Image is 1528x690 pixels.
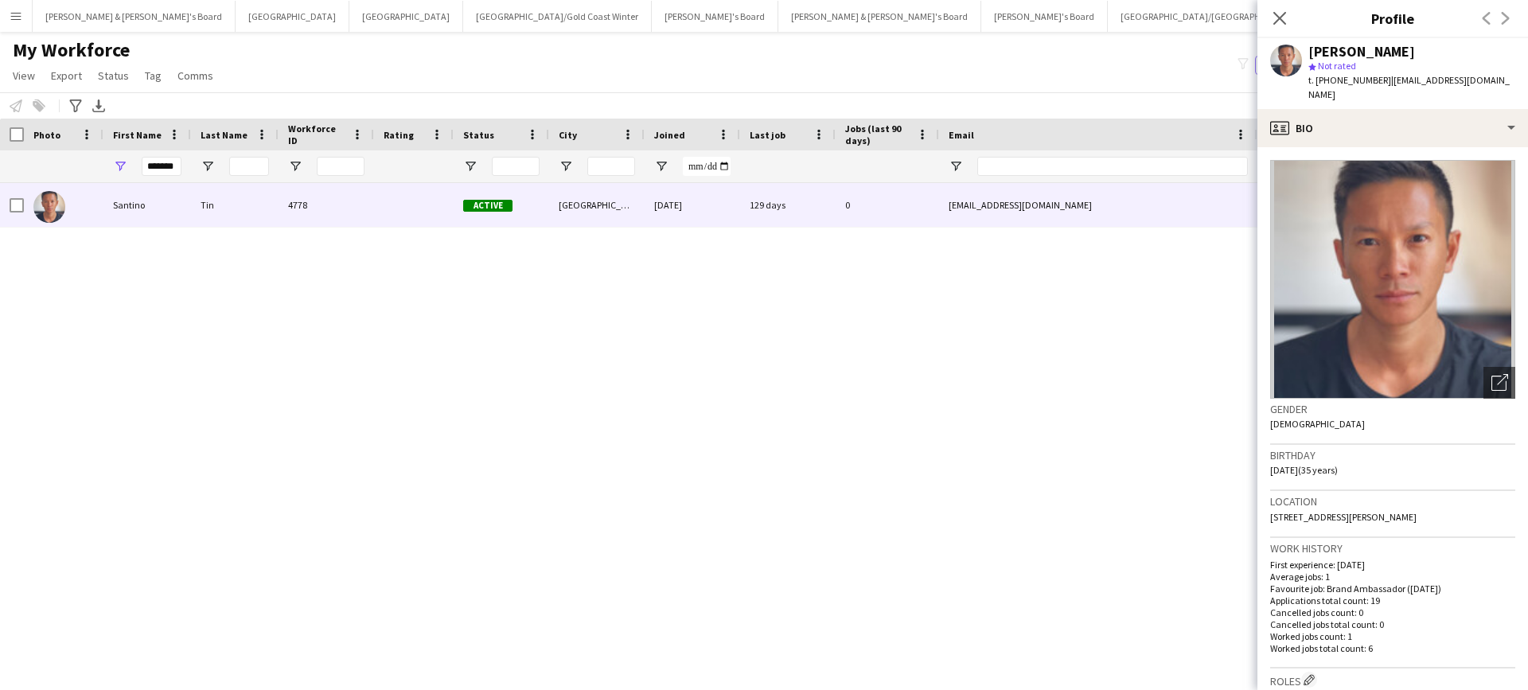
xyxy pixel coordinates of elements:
[13,68,35,83] span: View
[1270,418,1365,430] span: [DEMOGRAPHIC_DATA]
[1308,74,1510,100] span: | [EMAIL_ADDRESS][DOMAIN_NAME]
[654,129,685,141] span: Joined
[1308,74,1391,86] span: t. [PHONE_NUMBER]
[1318,60,1356,72] span: Not rated
[1270,541,1515,556] h3: Work history
[177,68,213,83] span: Comms
[463,129,494,141] span: Status
[349,1,463,32] button: [GEOGRAPHIC_DATA]
[652,1,778,32] button: [PERSON_NAME]'s Board
[1270,606,1515,618] p: Cancelled jobs count: 0
[1255,56,1335,75] button: Everyone2,110
[1270,672,1515,688] h3: Roles
[463,159,477,173] button: Open Filter Menu
[384,129,414,141] span: Rating
[142,157,181,176] input: First Name Filter Input
[103,183,191,227] div: Santino
[201,159,215,173] button: Open Filter Menu
[1270,630,1515,642] p: Worked jobs count: 1
[549,183,645,227] div: [GEOGRAPHIC_DATA]
[492,157,540,176] input: Status Filter Input
[683,157,731,176] input: Joined Filter Input
[113,129,162,141] span: First Name
[949,129,974,141] span: Email
[13,38,130,62] span: My Workforce
[288,123,345,146] span: Workforce ID
[317,157,364,176] input: Workforce ID Filter Input
[1270,494,1515,509] h3: Location
[279,183,374,227] div: 4778
[645,183,740,227] div: [DATE]
[463,1,652,32] button: [GEOGRAPHIC_DATA]/Gold Coast Winter
[229,157,269,176] input: Last Name Filter Input
[1270,160,1515,399] img: Crew avatar or photo
[33,129,60,141] span: Photo
[977,157,1248,176] input: Email Filter Input
[654,159,668,173] button: Open Filter Menu
[1308,45,1415,59] div: [PERSON_NAME]
[1270,594,1515,606] p: Applications total count: 19
[191,183,279,227] div: Tin
[1257,8,1528,29] h3: Profile
[98,68,129,83] span: Status
[51,68,82,83] span: Export
[66,96,85,115] app-action-btn: Advanced filters
[750,129,785,141] span: Last job
[45,65,88,86] a: Export
[463,200,513,212] span: Active
[92,65,135,86] a: Status
[1270,618,1515,630] p: Cancelled jobs total count: 0
[201,129,248,141] span: Last Name
[6,65,41,86] a: View
[845,123,910,146] span: Jobs (last 90 days)
[1270,583,1515,594] p: Favourite job: Brand Ambassador ([DATE])
[1270,402,1515,416] h3: Gender
[1270,448,1515,462] h3: Birthday
[33,191,65,223] img: Santino Tin
[981,1,1108,32] button: [PERSON_NAME]'s Board
[949,159,963,173] button: Open Filter Menu
[1483,367,1515,399] div: Open photos pop-in
[559,129,577,141] span: City
[1257,109,1528,147] div: Bio
[33,1,236,32] button: [PERSON_NAME] & [PERSON_NAME]'s Board
[1270,571,1515,583] p: Average jobs: 1
[836,183,939,227] div: 0
[1108,1,1312,32] button: [GEOGRAPHIC_DATA]/[GEOGRAPHIC_DATA]
[145,68,162,83] span: Tag
[236,1,349,32] button: [GEOGRAPHIC_DATA]
[1270,511,1417,523] span: [STREET_ADDRESS][PERSON_NAME]
[171,65,220,86] a: Comms
[1270,559,1515,571] p: First experience: [DATE]
[778,1,981,32] button: [PERSON_NAME] & [PERSON_NAME]'s Board
[138,65,168,86] a: Tag
[288,159,302,173] button: Open Filter Menu
[559,159,573,173] button: Open Filter Menu
[89,96,108,115] app-action-btn: Export XLSX
[587,157,635,176] input: City Filter Input
[1270,642,1515,654] p: Worked jobs total count: 6
[1270,464,1338,476] span: [DATE] (35 years)
[740,183,836,227] div: 129 days
[939,183,1257,227] div: [EMAIL_ADDRESS][DOMAIN_NAME]
[113,159,127,173] button: Open Filter Menu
